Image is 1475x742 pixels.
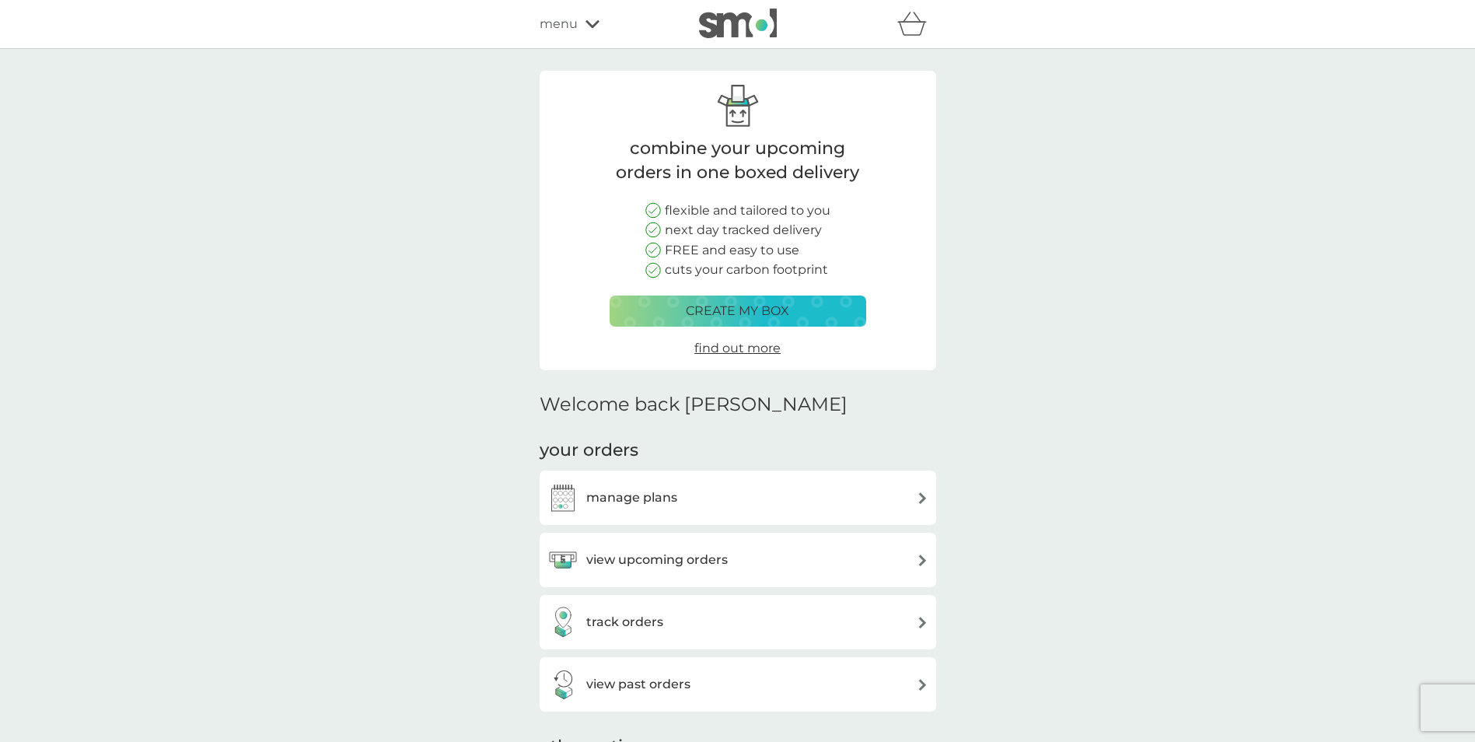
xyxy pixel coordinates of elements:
a: find out more [694,338,781,359]
img: arrow right [917,555,928,566]
h3: manage plans [586,488,677,508]
p: next day tracked delivery [665,220,822,240]
h2: Welcome back [PERSON_NAME] [540,394,848,416]
h3: view past orders [586,674,690,695]
h3: your orders [540,439,638,463]
span: menu [540,14,578,34]
img: arrow right [917,679,928,691]
div: basket [897,9,936,40]
img: arrow right [917,617,928,628]
img: smol [699,9,777,38]
h3: track orders [586,612,663,632]
button: create my box [610,296,866,327]
span: find out more [694,341,781,355]
h3: view upcoming orders [586,550,728,570]
p: FREE and easy to use [665,240,799,261]
p: flexible and tailored to you [665,201,830,221]
p: cuts your carbon footprint [665,260,828,280]
p: combine your upcoming orders in one boxed delivery [610,137,866,185]
p: create my box [686,301,789,321]
img: arrow right [917,492,928,504]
